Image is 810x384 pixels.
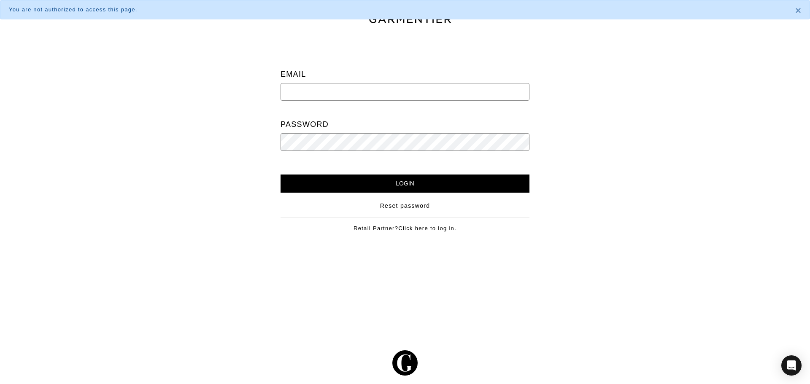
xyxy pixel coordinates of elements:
div: Open Intercom Messenger [781,355,802,376]
div: Retail Partner? [281,217,529,233]
span: × [795,5,801,16]
label: Password [281,116,329,133]
a: Click here to log in. [398,225,456,231]
input: Login [281,175,529,193]
label: Email [281,66,306,83]
div: You are not authorized to access this page. [9,5,783,14]
img: g-602364139e5867ba59c769ce4266a9601a3871a1516a6a4c3533f4bc45e69684.svg [392,350,418,376]
a: Reset password [380,201,430,210]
